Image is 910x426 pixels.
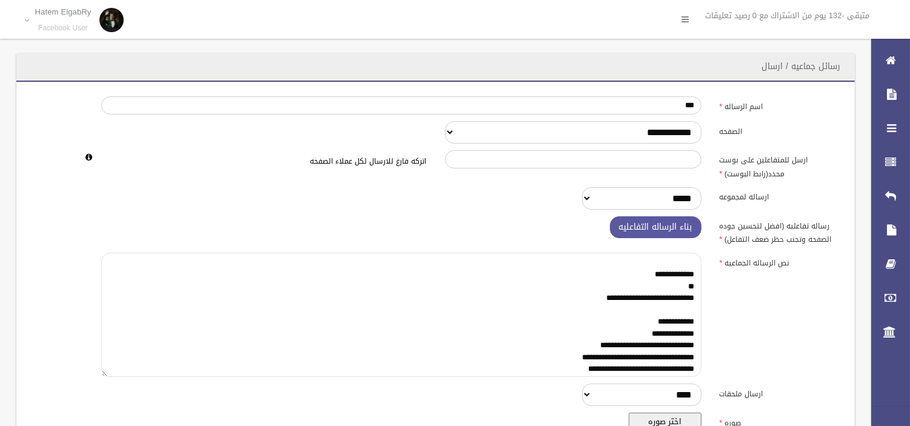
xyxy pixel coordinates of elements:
label: الصفحه [711,121,848,138]
label: اسم الرساله [711,96,848,113]
h6: اتركه فارغ للارسال لكل عملاء الصفحه [101,158,426,165]
p: Hatem ElgabRy [35,7,92,16]
small: Facebook User [35,24,92,33]
header: رسائل جماعيه / ارسال [747,55,855,78]
label: ارسل للمتفاعلين على بوست محدد(رابط البوست) [711,150,848,181]
label: ارسال ملحقات [711,384,848,401]
label: ارساله لمجموعه [711,187,848,204]
label: نص الرساله الجماعيه [711,253,848,270]
button: بناء الرساله التفاعليه [610,216,701,239]
label: رساله تفاعليه (افضل لتحسين جوده الصفحه وتجنب حظر ضعف التفاعل) [711,216,848,247]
